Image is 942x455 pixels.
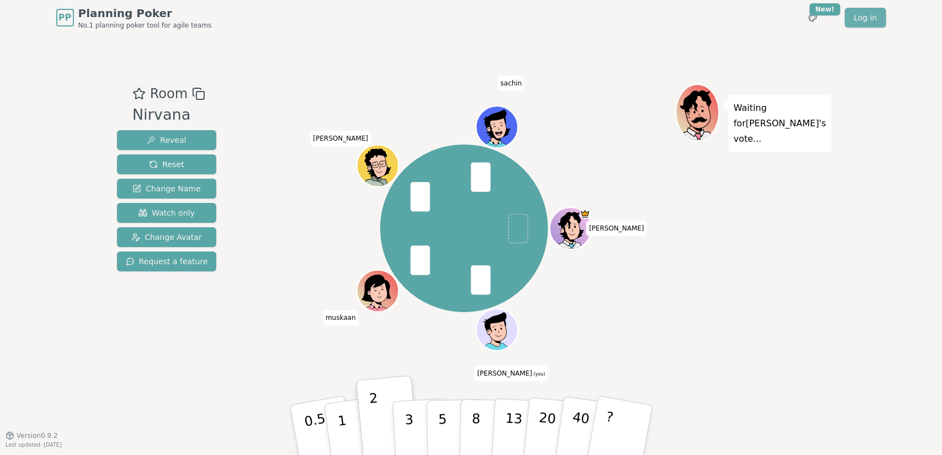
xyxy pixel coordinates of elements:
[147,135,186,146] span: Reveal
[845,8,886,28] a: Log in
[587,221,647,236] span: Click to change your name
[117,154,217,174] button: Reset
[150,84,188,104] span: Room
[475,366,548,381] span: Click to change your name
[78,21,212,30] span: No.1 planning poker tool for agile teams
[117,227,217,247] button: Change Avatar
[132,104,205,126] div: Nirvana
[6,431,58,440] button: Version0.9.2
[580,208,590,219] span: Lokesh is the host
[149,159,184,170] span: Reset
[132,183,200,194] span: Change Name
[56,6,212,30] a: PPPlanning PokerNo.1 planning poker tool for agile teams
[117,251,217,271] button: Request a feature
[139,207,195,218] span: Watch only
[368,390,382,451] p: 2
[803,8,823,28] button: New!
[498,76,525,91] span: Click to change your name
[17,431,58,440] span: Version 0.9.2
[6,442,62,448] span: Last updated: [DATE]
[117,179,217,199] button: Change Name
[810,3,841,15] div: New!
[126,256,208,267] span: Request a feature
[323,311,359,326] span: Click to change your name
[533,372,546,377] span: (you)
[78,6,212,21] span: Planning Poker
[117,130,217,150] button: Reveal
[734,100,827,147] p: Waiting for [PERSON_NAME] 's vote...
[477,310,517,349] button: Click to change your avatar
[310,131,371,147] span: Click to change your name
[132,84,146,104] button: Add as favourite
[117,203,217,223] button: Watch only
[131,232,202,243] span: Change Avatar
[58,11,71,24] span: PP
